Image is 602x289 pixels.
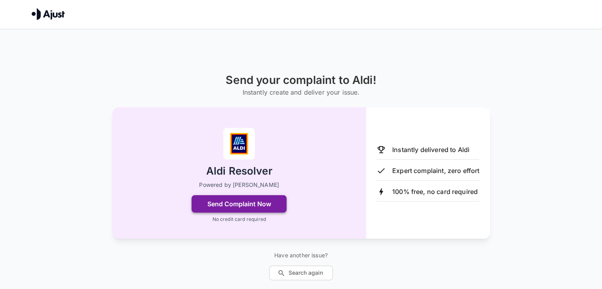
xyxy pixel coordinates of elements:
img: Ajust [32,8,65,20]
p: 100% free, no card required [392,187,478,196]
h1: Send your complaint to Aldi! [226,74,376,87]
p: No credit card required [212,216,266,223]
p: Powered by [PERSON_NAME] [199,181,279,189]
h6: Instantly create and deliver your issue. [226,87,376,98]
button: Send Complaint Now [192,195,287,213]
p: Have another issue? [269,251,333,259]
h2: Aldi Resolver [206,164,272,178]
button: Search again [269,266,333,280]
img: Aldi [223,128,255,160]
p: Instantly delivered to Aldi [392,145,469,154]
p: Expert complaint, zero effort [392,166,479,175]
